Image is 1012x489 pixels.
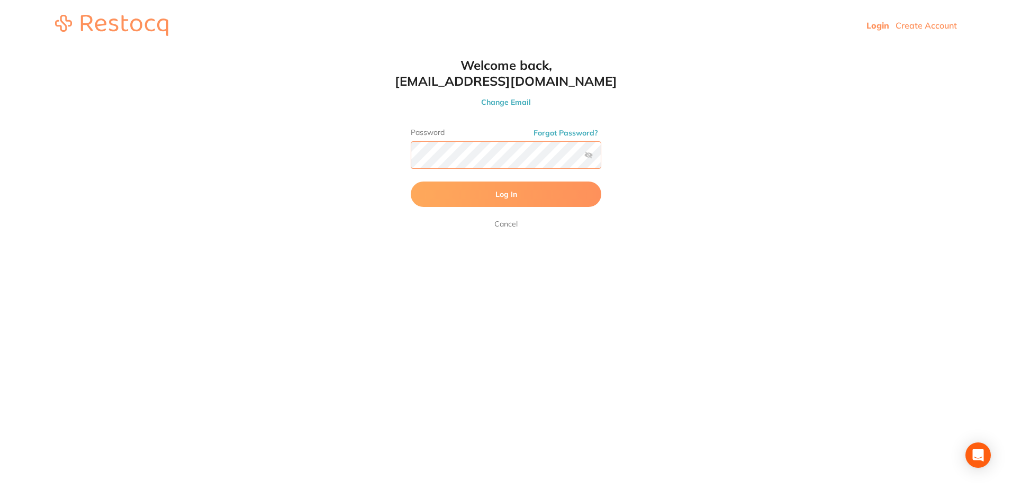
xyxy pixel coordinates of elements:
[866,20,889,31] a: Login
[390,97,622,107] button: Change Email
[965,442,991,468] div: Open Intercom Messenger
[390,57,622,89] h1: Welcome back, [EMAIL_ADDRESS][DOMAIN_NAME]
[530,128,601,138] button: Forgot Password?
[896,20,957,31] a: Create Account
[492,218,520,230] a: Cancel
[411,182,601,207] button: Log In
[411,128,601,137] label: Password
[55,15,168,36] img: restocq_logo.svg
[495,189,517,199] span: Log In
